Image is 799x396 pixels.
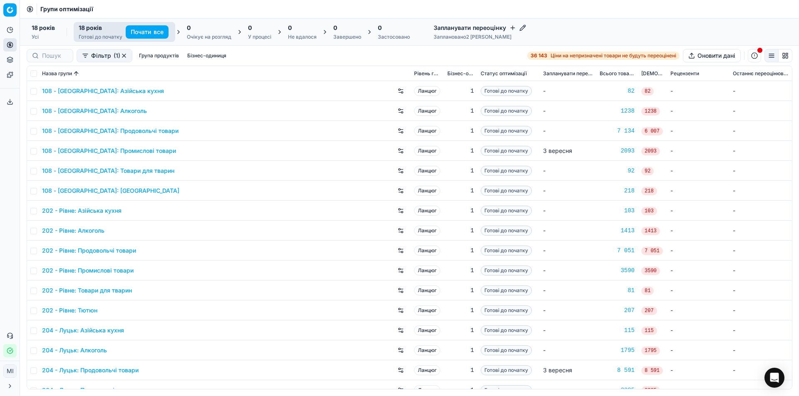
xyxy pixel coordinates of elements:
[645,268,657,274] font: 3590
[42,167,174,175] a: 108 - [GEOGRAPHIC_DATA]: Товари для тварин
[548,366,572,374] font: вересня
[543,207,546,214] font: -
[471,88,474,94] font: 1
[434,34,466,40] font: Заплановано
[418,167,437,174] font: Ланцюг
[42,366,139,374] font: 204 - Луцьк: Продовольчі товари
[484,367,528,373] font: Готові до початку
[42,346,107,354] a: 204 - Луцьк: Алкоголь
[733,107,735,114] font: -
[42,87,164,95] a: 108 - [GEOGRAPHIC_DATA]: Азійська кухня
[42,167,174,174] font: 108 - [GEOGRAPHIC_DATA]: Товари для тварин
[543,327,546,334] font: -
[484,387,528,393] font: Готові до початку
[600,366,635,374] a: 8 591
[42,52,68,60] input: Пошук
[543,87,546,94] font: -
[733,307,735,314] font: -
[733,127,735,134] font: -
[484,287,528,293] font: Готові до початку
[288,24,292,31] font: 0
[670,227,673,234] font: -
[600,346,635,354] a: 1795
[733,87,735,94] font: -
[628,167,635,174] font: 92
[733,207,735,214] font: -
[418,347,437,353] font: Ланцюг
[645,328,654,334] font: 115
[600,70,636,76] font: Всього товарів
[600,286,635,295] a: 81
[248,34,271,40] font: У процесі
[733,267,735,274] font: -
[42,286,132,295] a: 202 - Рівне: Товари для тварин
[543,247,546,254] font: -
[418,267,437,273] font: Ланцюг
[184,51,230,61] button: Бізнес-одиниця
[288,34,317,40] font: Не вдалося
[543,386,546,394] font: -
[600,167,635,175] a: 92
[764,368,784,388] div: Відкрити Intercom Messenger
[418,207,437,214] font: Ланцюг
[72,69,80,78] button: Сортовано за назвою групи у порядку зростання
[418,108,437,114] font: Ланцюг
[418,247,437,253] font: Ланцюг
[620,108,635,114] font: 1238
[42,87,164,94] font: 108 - [GEOGRAPHIC_DATA]: Азійська кухня
[600,226,635,235] a: 1413
[333,24,337,31] font: 0
[683,49,741,62] button: Оновити дані
[42,386,136,394] font: 204 - Луцьк: Промислові товари
[32,34,39,40] font: Усі
[42,327,124,334] font: 204 - Луцьк: Азійська кухня
[471,287,474,294] font: 1
[670,107,673,114] font: -
[620,267,635,274] font: 3590
[620,347,635,354] font: 1795
[418,307,437,313] font: Ланцюг
[42,207,122,214] font: 202 - Рівне: Азійська кухня
[42,226,104,235] a: 202 - Рівне: Алкоголь
[543,187,546,194] font: -
[670,187,673,194] font: -
[378,34,410,40] font: Застосовано
[471,187,474,194] font: 1
[645,148,657,154] font: 2093
[471,387,474,394] font: 1
[42,127,179,135] a: 108 - [GEOGRAPHIC_DATA]: Продовольчі товари
[617,367,635,374] font: 8 591
[543,366,547,374] font: 3
[733,327,735,334] font: -
[42,366,139,374] a: 204 - Луцьк: Продовольчі товари
[471,207,474,214] font: 1
[79,34,122,40] font: Готові до початку
[471,148,474,154] font: 1
[600,127,635,135] a: 7 134
[42,107,147,114] font: 108 - [GEOGRAPHIC_DATA]: Алкоголь
[471,167,474,174] font: 1
[42,147,176,155] a: 108 - [GEOGRAPHIC_DATA]: Промислові товари
[42,246,136,255] a: 202 - Рівне: Продовольчі товари
[471,128,474,134] font: 1
[131,28,151,35] font: Почати
[7,367,14,374] font: МІ
[543,227,546,234] font: -
[42,107,147,115] a: 108 - [GEOGRAPHIC_DATA]: Алкоголь
[418,187,437,194] font: Ланцюг
[527,52,680,60] a: 36 143Ціни на непризначені товари не будуть переоцінені
[733,147,735,154] font: -
[42,287,132,294] font: 202 - Рівне: Товари для тварин
[670,87,673,94] font: -
[624,307,635,314] font: 207
[471,247,474,254] font: 1
[645,208,654,214] font: 103
[32,24,55,31] font: 18 років
[543,287,546,294] font: -
[600,386,635,394] a: 3285
[42,266,134,275] a: 202 - Рівне: Промислові товари
[42,267,134,274] font: 202 - Рівне: Промислові товари
[543,147,547,154] font: 3
[42,307,97,314] font: 202 - Рівне: Тютюн
[40,5,93,13] span: Групи оптимізації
